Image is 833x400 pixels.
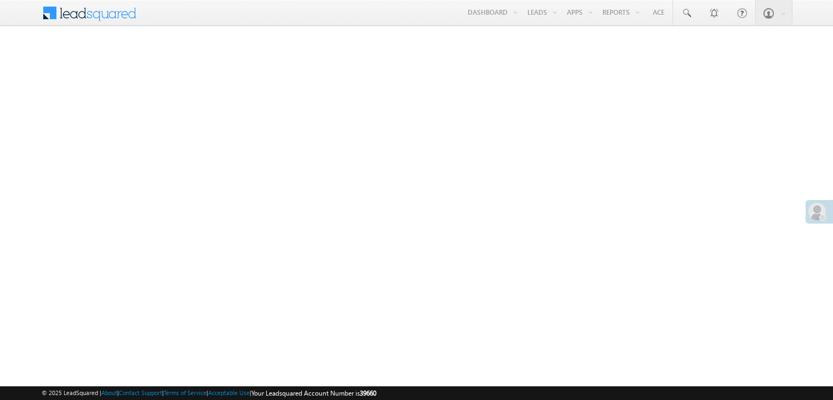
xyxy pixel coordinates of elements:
[251,389,376,397] span: Your Leadsquared Account Number is
[164,389,206,396] a: Terms of Service
[119,389,162,396] a: Contact Support
[101,389,117,396] a: About
[42,388,376,398] span: © 2025 LeadSquared | | | | |
[208,389,250,396] a: Acceptable Use
[360,389,376,397] span: 39660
